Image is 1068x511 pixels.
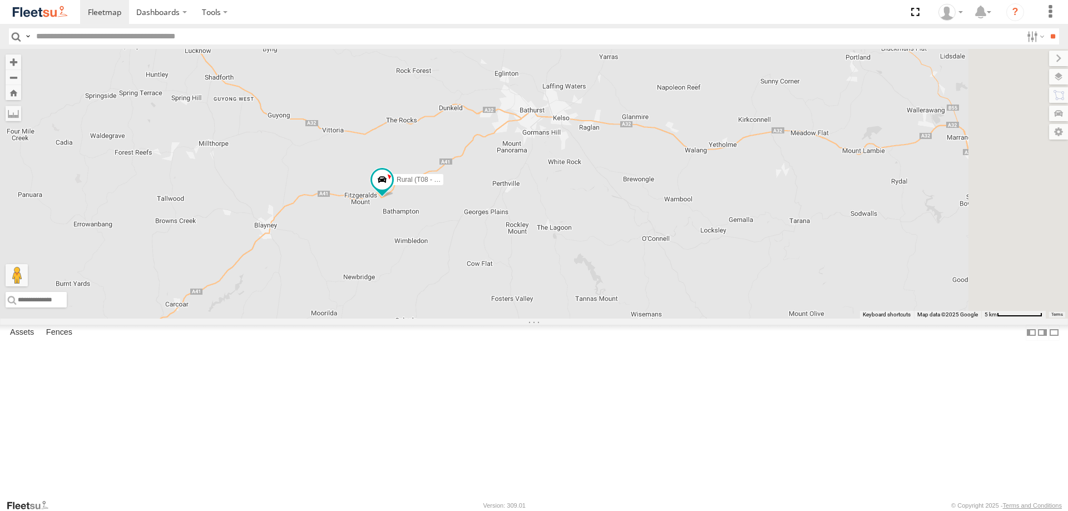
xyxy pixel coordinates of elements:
span: 5 km [985,311,997,317]
span: Map data ©2025 Google [917,311,978,317]
button: Map Scale: 5 km per 78 pixels [981,311,1046,319]
a: Visit our Website [6,500,57,511]
label: Search Filter Options [1022,28,1046,44]
button: Zoom Home [6,85,21,100]
label: Assets [4,325,39,340]
a: Terms (opens in new tab) [1051,312,1063,317]
label: Measure [6,106,21,121]
label: Dock Summary Table to the Right [1037,325,1048,341]
img: fleetsu-logo-horizontal.svg [11,4,69,19]
div: Version: 309.01 [483,502,526,509]
a: Terms and Conditions [1003,502,1062,509]
label: Dock Summary Table to the Left [1026,325,1037,341]
div: Ken Manners [934,4,967,21]
label: Hide Summary Table [1049,325,1060,341]
button: Zoom out [6,70,21,85]
label: Search Query [23,28,32,44]
button: Keyboard shortcuts [863,311,911,319]
div: © Copyright 2025 - [951,502,1062,509]
button: Drag Pegman onto the map to open Street View [6,264,28,286]
i: ? [1006,3,1024,21]
button: Zoom in [6,54,21,70]
span: Rural (T08 - [PERSON_NAME]) [397,176,491,183]
label: Fences [41,325,78,340]
label: Map Settings [1049,124,1068,140]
